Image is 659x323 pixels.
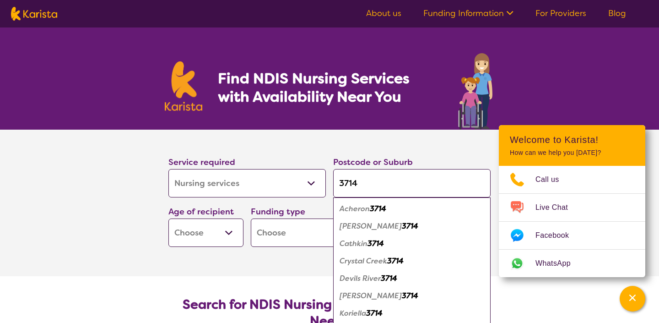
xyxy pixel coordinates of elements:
label: Service required [168,157,235,168]
div: Channel Menu [499,125,645,277]
em: 3714 [381,274,397,283]
div: Devils River 3714 [338,270,486,287]
img: Karista logo [165,61,202,111]
div: Crystal Creek 3714 [338,252,486,270]
span: Facebook [535,229,580,242]
span: WhatsApp [535,257,582,270]
label: Funding type [251,206,305,217]
div: Koriella 3714 [338,305,486,322]
em: [PERSON_NAME] [340,221,402,231]
input: Type [333,169,491,197]
em: 3714 [367,239,384,248]
em: Devils River [340,274,381,283]
em: Koriella [340,308,366,318]
div: Cathkin 3714 [338,235,486,252]
label: Postcode or Suburb [333,157,413,168]
h1: Find NDIS Nursing Services with Availability Near You [218,69,428,106]
span: Call us [535,173,570,186]
p: How can we help you [DATE]? [510,149,634,157]
em: [PERSON_NAME] [340,291,402,301]
img: nursing [456,49,494,130]
a: Web link opens in a new tab. [499,250,645,277]
em: Acheron [340,204,370,214]
div: Alexandra 3714 [338,218,486,235]
a: Blog [608,8,626,19]
div: Acheron 3714 [338,200,486,218]
em: Crystal Creek [340,256,387,266]
button: Channel Menu [620,286,645,312]
div: Fawcett 3714 [338,287,486,305]
label: Age of recipient [168,206,234,217]
span: Live Chat [535,201,579,214]
em: 3714 [366,308,383,318]
img: Karista logo [11,7,57,21]
a: About us [366,8,401,19]
h2: Welcome to Karista! [510,134,634,145]
a: For Providers [535,8,586,19]
em: 3714 [387,256,404,266]
ul: Choose channel [499,166,645,277]
em: 3714 [402,291,418,301]
a: Funding Information [423,8,513,19]
em: Cathkin [340,239,367,248]
em: 3714 [402,221,418,231]
em: 3714 [370,204,386,214]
